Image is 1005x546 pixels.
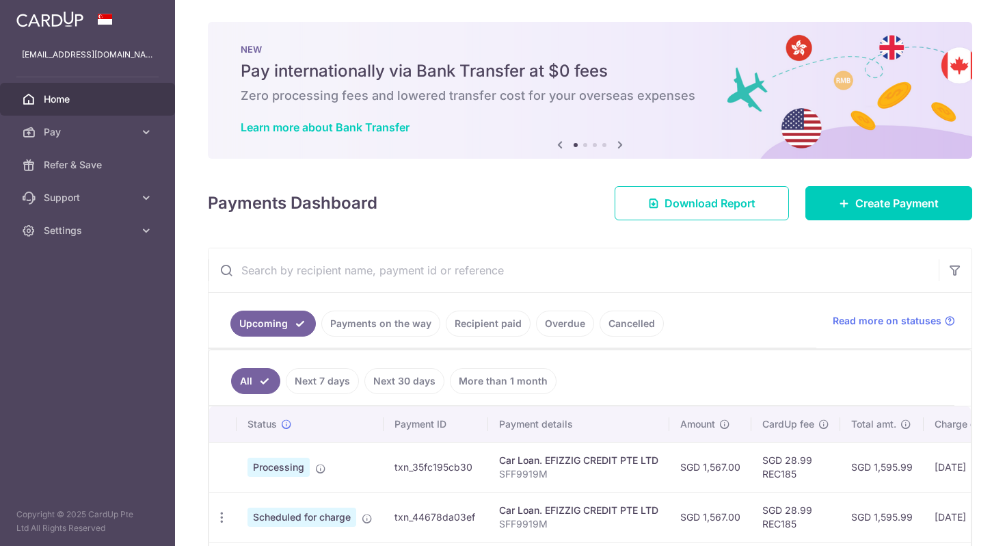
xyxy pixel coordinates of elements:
[44,191,134,205] span: Support
[851,417,896,431] span: Total amt.
[805,186,972,220] a: Create Payment
[230,311,316,337] a: Upcoming
[935,417,991,431] span: Charge date
[247,508,356,527] span: Scheduled for charge
[44,92,134,106] span: Home
[384,442,488,492] td: txn_35fc195cb30
[762,417,814,431] span: CardUp fee
[855,195,939,211] span: Create Payment
[536,311,594,337] a: Overdue
[840,492,924,542] td: SGD 1,595.99
[241,120,410,134] a: Learn more about Bank Transfer
[208,22,972,159] img: Bank transfer banner
[364,368,444,394] a: Next 30 days
[488,406,669,442] th: Payment details
[231,368,280,394] a: All
[241,44,939,55] p: NEW
[44,158,134,172] span: Refer & Save
[44,125,134,139] span: Pay
[247,458,310,477] span: Processing
[499,467,658,481] p: SFF9919M
[209,248,939,292] input: Search by recipient name, payment id or reference
[669,442,751,492] td: SGD 1,567.00
[247,417,277,431] span: Status
[665,195,755,211] span: Download Report
[751,442,840,492] td: SGD 28.99 REC185
[833,314,955,328] a: Read more on statuses
[680,417,715,431] span: Amount
[751,492,840,542] td: SGD 28.99 REC185
[499,517,658,531] p: SFF9919M
[499,504,658,517] div: Car Loan. EFIZZIG CREDIT PTE LTD
[840,442,924,492] td: SGD 1,595.99
[241,60,939,82] h5: Pay internationally via Bank Transfer at $0 fees
[384,492,488,542] td: txn_44678da03ef
[499,454,658,467] div: Car Loan. EFIZZIG CREDIT PTE LTD
[286,368,359,394] a: Next 7 days
[669,492,751,542] td: SGD 1,567.00
[16,11,83,27] img: CardUp
[241,88,939,104] h6: Zero processing fees and lowered transfer cost for your overseas expenses
[384,406,488,442] th: Payment ID
[615,186,789,220] a: Download Report
[22,48,153,62] p: [EMAIL_ADDRESS][DOMAIN_NAME]
[446,311,531,337] a: Recipient paid
[450,368,557,394] a: More than 1 month
[208,191,377,216] h4: Payments Dashboard
[321,311,440,337] a: Payments on the way
[833,314,941,328] span: Read more on statuses
[600,311,664,337] a: Cancelled
[44,224,134,237] span: Settings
